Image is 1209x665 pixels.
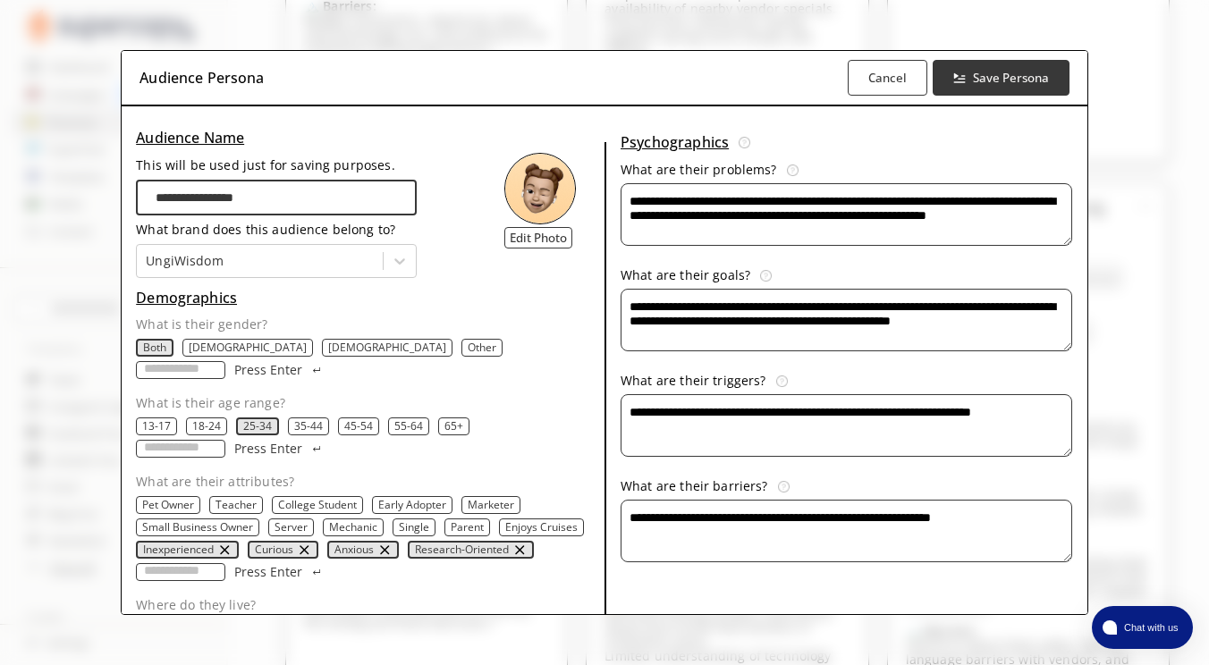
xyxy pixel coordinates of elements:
button: Small Business Owner [142,520,253,535]
button: Pet Owner [142,498,194,512]
button: Single [399,520,429,535]
textarea: audience-persona-input-textarea [621,183,1072,246]
input: gender-input [136,361,225,379]
button: Mechanic [329,520,377,535]
img: Tooltip Icon [778,481,790,492]
p: Press Enter [234,363,302,377]
button: 55-64 [394,419,423,434]
button: 18-24 [192,419,221,434]
p: What brand does this audience belong to? [136,223,417,237]
img: delete [297,543,311,557]
p: What is their gender? [136,317,597,332]
button: Press Enter [234,440,324,458]
p: Server [275,520,308,535]
input: age-input [136,440,225,458]
p: [DEMOGRAPHIC_DATA] [328,341,446,355]
p: What are their triggers? [621,374,766,388]
u: Audience Name [136,128,244,147]
button: Other [468,341,496,355]
p: What are their barriers? [621,479,768,493]
u: Psychographics [621,129,729,156]
button: Male [328,341,446,355]
button: 35-44 [294,419,323,434]
input: audience-persona-input-input [136,180,417,215]
button: remove Curious [297,543,311,557]
button: 45-54 [344,419,373,434]
button: 65+ [444,419,463,434]
img: Tooltip Icon [787,164,799,176]
button: Curious [255,543,293,557]
button: 13-17 [142,419,171,434]
p: College Student [278,498,357,512]
button: remove Anxious [377,543,392,557]
button: Edit Photo [504,227,572,248]
button: Press Enter [234,563,324,581]
div: occupation-text-list [136,496,597,581]
textarea: audience-persona-input-textarea [621,500,1072,562]
div: age-text-list [136,417,597,458]
button: Inexperienced [143,543,214,557]
b: Cancel [868,70,907,86]
img: Press Enter [311,569,322,575]
img: Press Enter [311,446,322,451]
button: Research-Oriented [415,543,509,557]
img: Press Enter [311,367,322,373]
img: Tooltip Icon [739,137,750,148]
button: Parent [451,520,484,535]
span: Chat with us [1117,620,1182,635]
p: What are their problems? [621,163,777,177]
p: This will be used just for saving purposes. [136,158,417,173]
img: Tooltip Icon [760,270,772,282]
button: Save Persona [933,60,1069,96]
button: Press Enter [234,361,324,379]
p: Where do they live? [136,598,597,612]
p: Press Enter [234,442,302,456]
b: Save Persona [973,70,1049,86]
button: Early Adopter [378,498,446,512]
button: Cancel [848,60,927,96]
h3: Audience Persona [139,64,264,91]
p: What are their attributes? [136,475,597,489]
img: delete [217,543,232,557]
button: 25-34 [243,419,272,434]
p: Teacher [216,498,257,512]
p: What is their age range? [136,396,597,410]
button: remove Inexperienced [217,543,232,557]
button: Both [143,341,166,355]
img: delete [377,543,392,557]
p: Press Enter [234,565,302,579]
button: Marketer [468,498,514,512]
input: occupation-input [136,563,225,581]
p: [DEMOGRAPHIC_DATA] [189,341,307,355]
button: Enjoys Cruises [505,520,578,535]
b: Edit Photo [510,230,567,246]
button: remove Research-Oriented [512,543,527,557]
button: Anxious [334,543,374,557]
p: What are their goals? [621,268,750,282]
button: Female [189,341,307,355]
h3: Demographics [136,284,604,311]
button: atlas-launcher [1092,606,1193,649]
img: delete [512,543,527,557]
